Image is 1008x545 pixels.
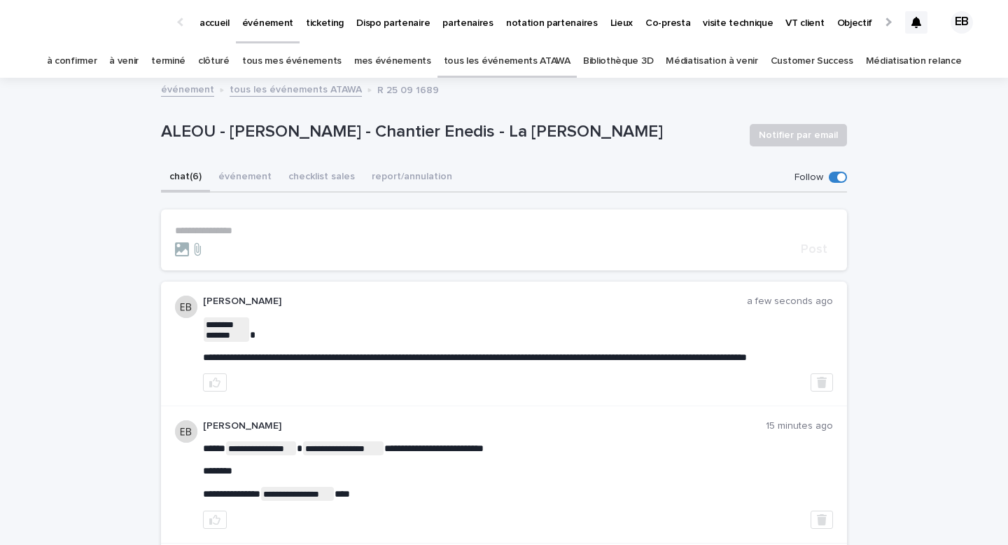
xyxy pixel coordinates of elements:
[444,45,570,78] a: tous les événements ATAWA
[795,243,833,256] button: Post
[811,511,833,529] button: Delete post
[794,172,823,184] p: Follow
[203,373,227,392] button: like this post
[583,45,653,78] a: Bibliothèque 3D
[47,45,97,78] a: à confirmer
[750,124,847,146] button: Notifier par email
[203,296,747,308] p: [PERSON_NAME]
[866,45,962,78] a: Médiatisation relance
[28,8,164,36] img: Ls34BcGeRexTGTNfXpUC
[203,420,766,432] p: [PERSON_NAME]
[198,45,230,78] a: clôturé
[161,81,214,97] a: événement
[161,122,738,142] p: ALEOU - [PERSON_NAME] - Chantier Enedis - La [PERSON_NAME]
[230,81,362,97] a: tous les événements ATAWA
[242,45,342,78] a: tous mes événements
[801,243,827,256] span: Post
[759,128,838,142] span: Notifier par email
[951,11,973,34] div: EB
[151,45,185,78] a: terminé
[811,373,833,392] button: Delete post
[771,45,853,78] a: Customer Success
[203,511,227,529] button: like this post
[280,163,363,193] button: checklist sales
[161,163,210,193] button: chat (6)
[747,296,833,308] p: a few seconds ago
[363,163,461,193] button: report/annulation
[354,45,431,78] a: mes événements
[766,420,833,432] p: 15 minutes ago
[109,45,139,78] a: à venir
[666,45,758,78] a: Médiatisation à venir
[210,163,280,193] button: événement
[377,81,439,97] p: R 25 09 1689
